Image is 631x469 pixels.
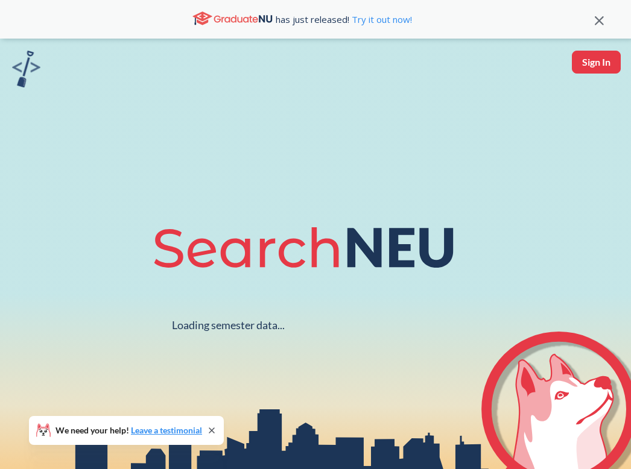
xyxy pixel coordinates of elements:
[172,318,285,332] div: Loading semester data...
[12,51,40,91] a: sandbox logo
[276,13,412,26] span: has just released!
[131,425,202,435] a: Leave a testimonial
[12,51,40,87] img: sandbox logo
[349,13,412,25] a: Try it out now!
[572,51,621,74] button: Sign In
[55,426,202,435] span: We need your help!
